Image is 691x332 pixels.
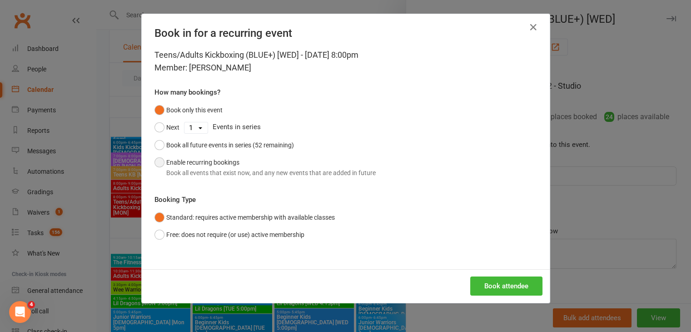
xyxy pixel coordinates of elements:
[154,119,537,136] div: Events in series
[28,301,35,308] span: 4
[154,136,294,154] button: Book all future events in series (52 remaining)
[154,87,220,98] label: How many bookings?
[154,101,223,119] button: Book only this event
[154,119,179,136] button: Next
[154,49,537,74] div: Teens/Adults Kickboxing (BLUE+) [WED] - [DATE] 8:00pm Member: [PERSON_NAME]
[154,226,304,243] button: Free: does not require (or use) active membership
[166,140,294,150] div: Book all future events in series (52 remaining)
[154,209,335,226] button: Standard: requires active membership with available classes
[154,27,537,40] h4: Book in for a recurring event
[154,154,376,181] button: Enable recurring bookingsBook all events that exist now, and any new events that are added in future
[526,20,541,35] button: Close
[154,194,196,205] label: Booking Type
[9,301,31,323] iframe: Intercom live chat
[470,277,542,296] button: Book attendee
[166,168,376,178] div: Book all events that exist now, and any new events that are added in future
